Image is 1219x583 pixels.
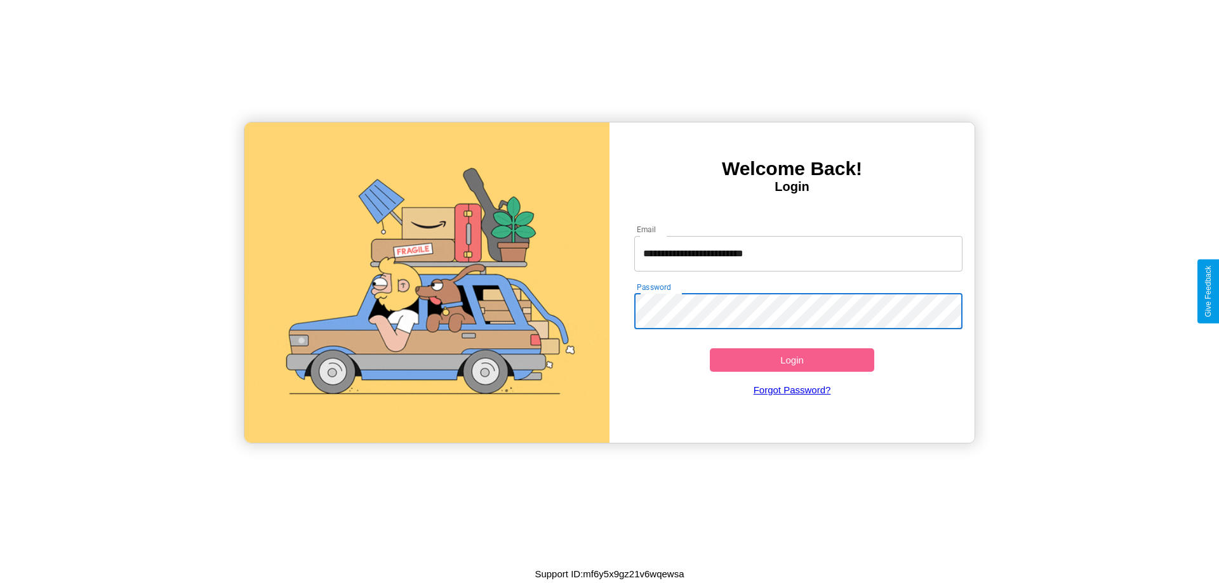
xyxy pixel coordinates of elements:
[628,372,957,408] a: Forgot Password?
[710,348,874,372] button: Login
[609,180,975,194] h4: Login
[637,224,656,235] label: Email
[535,565,684,582] p: Support ID: mf6y5x9gz21v6wqewsa
[244,122,609,443] img: gif
[609,158,975,180] h3: Welcome Back!
[637,282,670,292] label: Password
[1204,266,1213,317] div: Give Feedback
